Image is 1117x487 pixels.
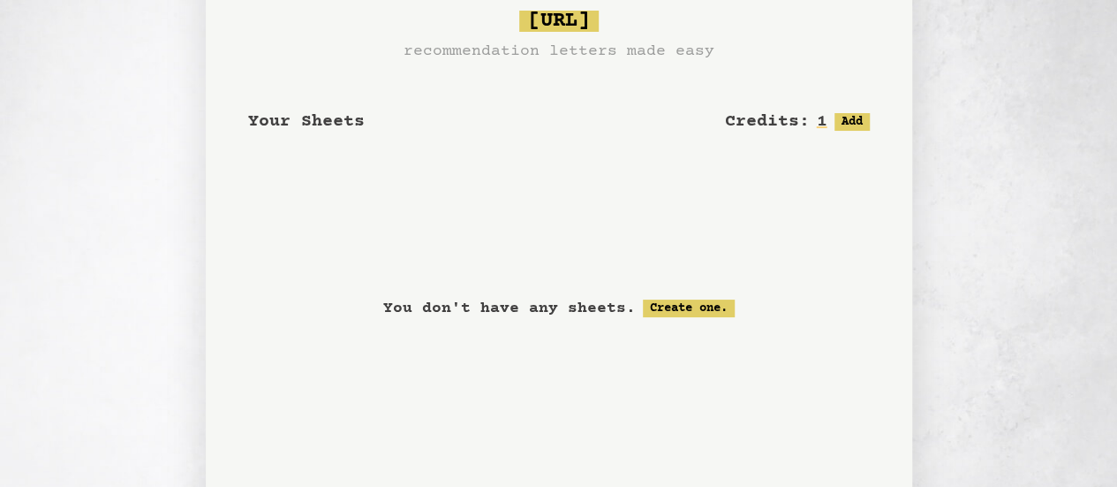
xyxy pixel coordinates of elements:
[834,113,870,131] button: Add
[248,111,365,132] span: Your Sheets
[519,11,599,32] span: [URL]
[725,110,810,134] h2: Credits:
[404,39,714,64] h3: recommendation letters made easy
[383,296,636,321] p: You don't have any sheets.
[817,110,827,134] h2: 1
[643,300,735,317] a: Create one.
